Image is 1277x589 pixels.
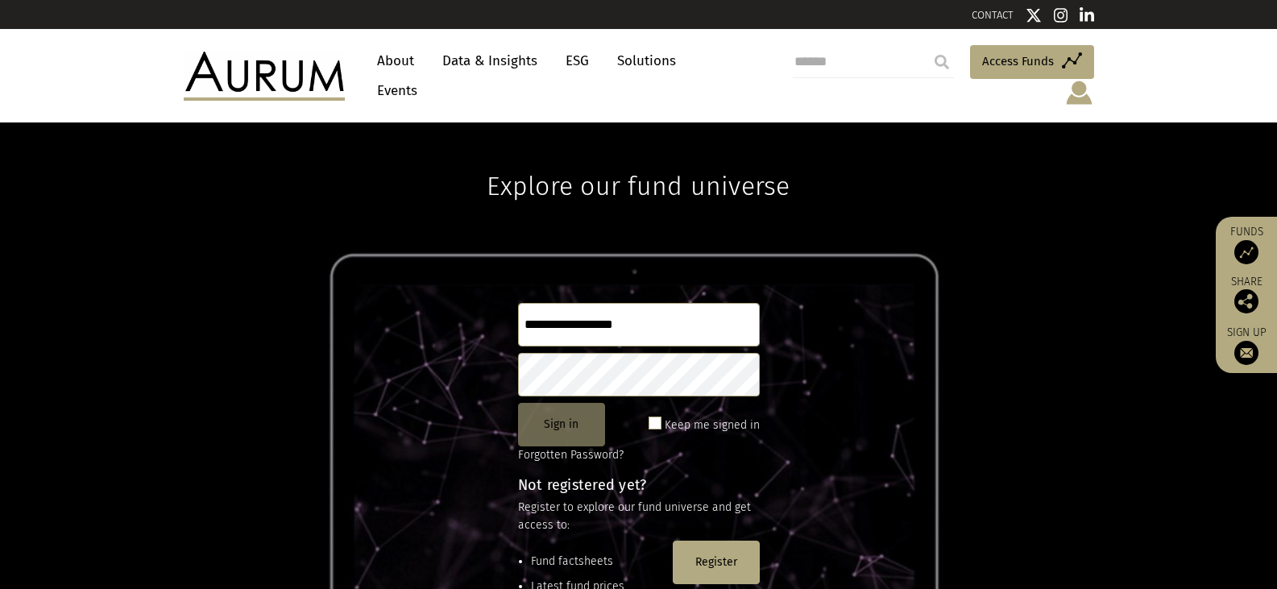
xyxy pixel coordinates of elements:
a: ESG [558,46,597,76]
a: Funds [1224,225,1269,264]
a: Access Funds [970,45,1094,79]
a: CONTACT [972,9,1014,21]
img: Twitter icon [1026,7,1042,23]
a: Solutions [609,46,684,76]
h4: Not registered yet? [518,477,760,492]
img: Aurum [184,52,345,100]
img: Share this post [1234,289,1258,313]
a: Data & Insights [434,46,545,76]
img: Linkedin icon [1080,7,1094,23]
span: Access Funds [982,52,1054,71]
img: Sign up to our newsletter [1234,341,1258,365]
img: Access Funds [1234,240,1258,264]
li: Fund factsheets [531,553,666,570]
a: Events [369,76,417,106]
h1: Explore our fund universe [487,122,790,201]
img: Instagram icon [1054,7,1068,23]
label: Keep me signed in [665,415,760,434]
a: About [369,46,422,76]
button: Sign in [518,403,605,446]
div: Share [1224,276,1269,313]
a: Sign up [1224,326,1269,365]
img: account-icon.svg [1064,79,1094,106]
p: Register to explore our fund universe and get access to: [518,498,760,534]
button: Register [673,541,760,584]
a: Forgotten Password? [518,448,624,462]
input: Submit [926,46,958,78]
